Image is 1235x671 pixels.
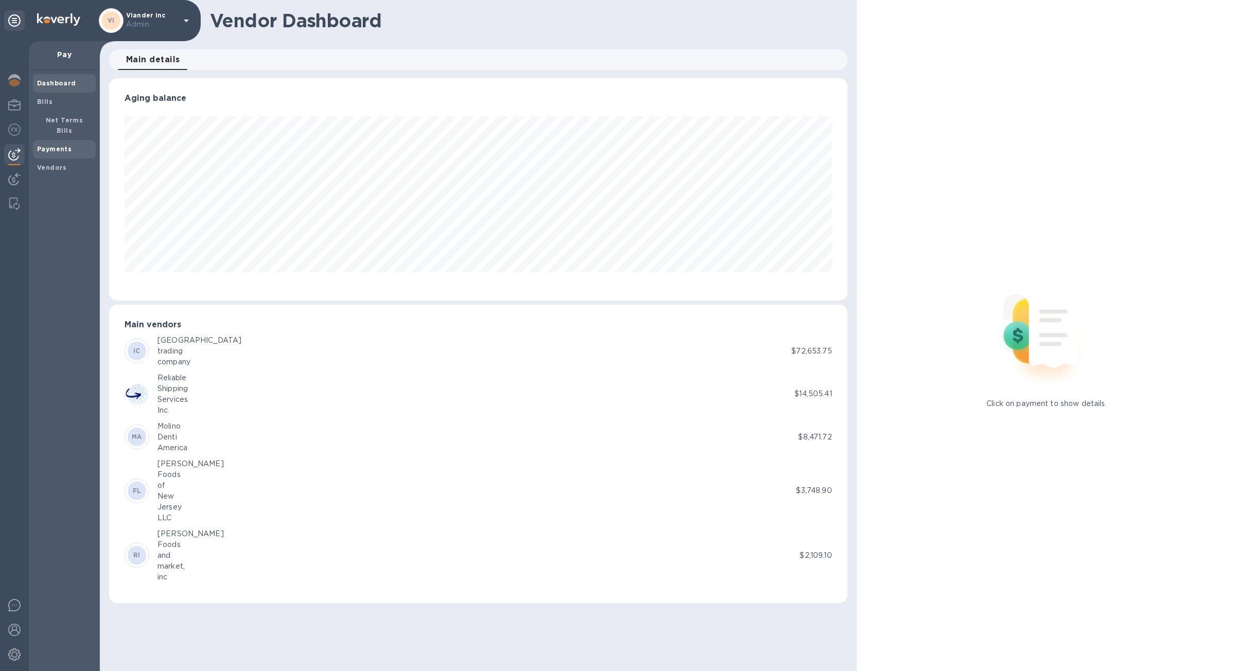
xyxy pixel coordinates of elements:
p: Viander inc [126,12,178,30]
div: Inc. [157,405,188,416]
p: Admin [126,19,178,30]
div: LLC [157,513,224,523]
div: Reliable [157,373,188,383]
div: inc [157,572,224,582]
div: Services [157,394,188,405]
p: $14,505.41 [795,389,832,399]
b: Dashboard [37,79,76,87]
h1: Vendor Dashboard [210,10,840,31]
b: Net Terms Bills [46,116,83,134]
div: Foods [157,539,224,550]
span: Main details [126,52,180,67]
div: America [157,443,187,453]
b: Vendors [37,164,67,171]
div: Denti [157,432,187,443]
p: $2,109.10 [800,550,832,561]
b: IC [133,347,140,355]
h3: Main vendors [125,320,832,330]
div: New [157,491,224,502]
b: FL [133,487,142,495]
b: MA [132,433,142,440]
p: Click on payment to show details [986,398,1105,409]
div: trading [157,346,241,357]
div: Shipping [157,383,188,394]
div: Molino [157,421,187,432]
b: Bills [37,98,52,105]
h3: Aging balance [125,94,832,103]
p: $72,653.75 [791,346,832,357]
div: market, [157,561,224,572]
div: Foods [157,469,224,480]
div: Jersey [157,502,224,513]
div: [PERSON_NAME] [157,458,224,469]
div: and [157,550,224,561]
div: of [157,480,224,491]
div: company [157,357,241,367]
img: Logo [37,13,80,26]
img: Foreign exchange [8,123,21,136]
div: [GEOGRAPHIC_DATA] [157,335,241,346]
b: Payments [37,145,72,153]
b: RI [133,551,140,559]
div: [PERSON_NAME] [157,528,224,539]
p: $8,471.72 [798,432,832,443]
img: My Profile [8,99,21,111]
p: Pay [37,49,92,60]
b: VI [108,16,115,24]
p: $3,748.90 [796,485,832,496]
div: Unpin categories [4,10,25,31]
